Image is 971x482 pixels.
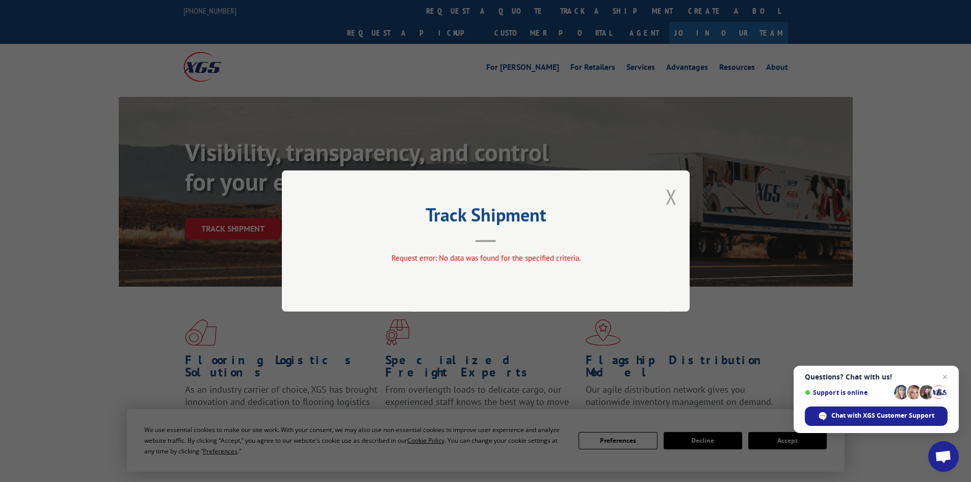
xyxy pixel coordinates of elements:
[831,411,934,420] span: Chat with XGS Customer Support
[333,208,639,227] h2: Track Shipment
[939,371,951,383] span: Close chat
[805,373,948,381] span: Questions? Chat with us!
[805,407,948,426] div: Chat with XGS Customer Support
[391,253,580,263] span: Request error: No data was found for the specified criteria.
[928,441,959,472] div: Open chat
[666,183,677,210] button: Close modal
[805,389,890,396] span: Support is online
